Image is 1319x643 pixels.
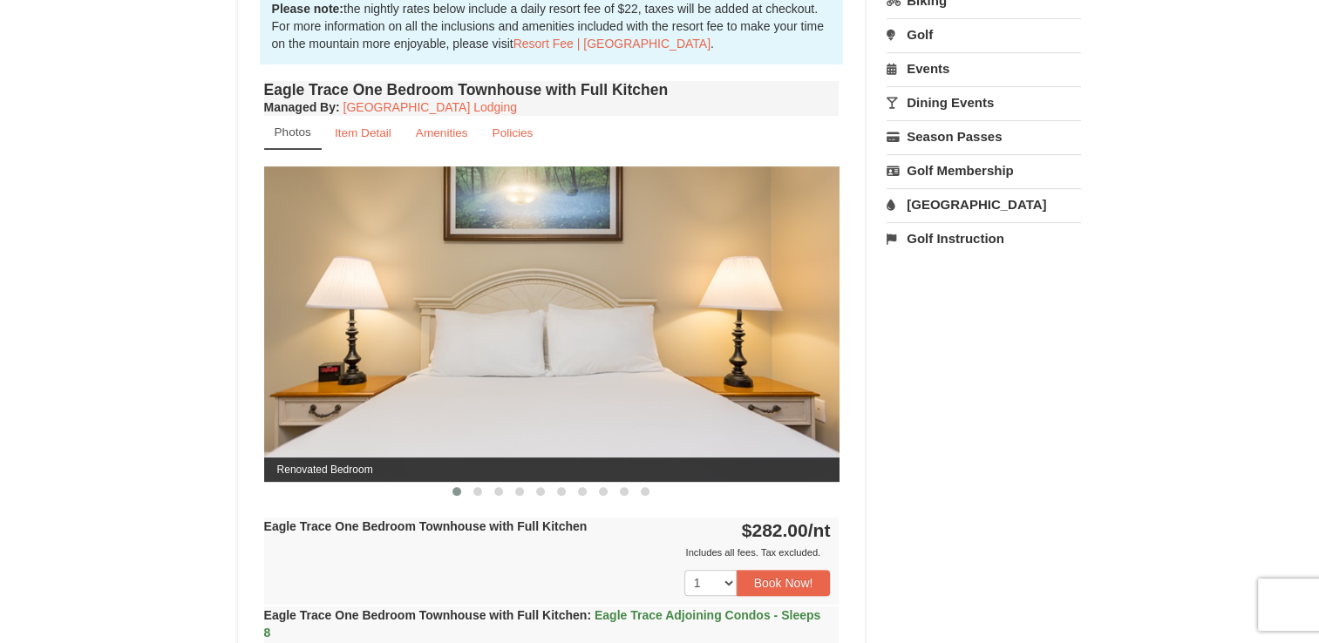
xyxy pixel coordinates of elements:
a: [GEOGRAPHIC_DATA] [887,188,1081,220]
strong: Eagle Trace One Bedroom Townhouse with Full Kitchen [264,519,588,533]
a: Golf Membership [887,154,1081,186]
small: Amenities [416,126,468,139]
a: Events [887,52,1081,85]
a: Item Detail [323,116,403,150]
strong: Please note: [272,2,343,16]
small: Photos [275,125,311,139]
span: : [587,608,591,622]
small: Policies [492,126,533,139]
a: Resort Fee | [GEOGRAPHIC_DATA] [513,37,710,51]
a: Season Passes [887,120,1081,152]
span: Managed By [264,100,336,114]
div: Includes all fees. Tax excluded. [264,544,831,561]
a: [GEOGRAPHIC_DATA] Lodging [343,100,517,114]
strong: Eagle Trace One Bedroom Townhouse with Full Kitchen [264,608,821,640]
img: Renovated Bedroom [264,166,840,481]
a: Amenities [405,116,479,150]
h4: Eagle Trace One Bedroom Townhouse with Full Kitchen [264,81,840,98]
a: Policies [480,116,544,150]
strong: $282.00 [742,520,831,540]
span: /nt [808,520,831,540]
small: Item Detail [335,126,391,139]
button: Book Now! [737,570,831,596]
a: Golf [887,18,1081,51]
a: Photos [264,116,322,150]
a: Dining Events [887,86,1081,118]
span: Renovated Bedroom [264,457,840,482]
strong: : [264,100,340,114]
a: Golf Instruction [887,222,1081,254]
